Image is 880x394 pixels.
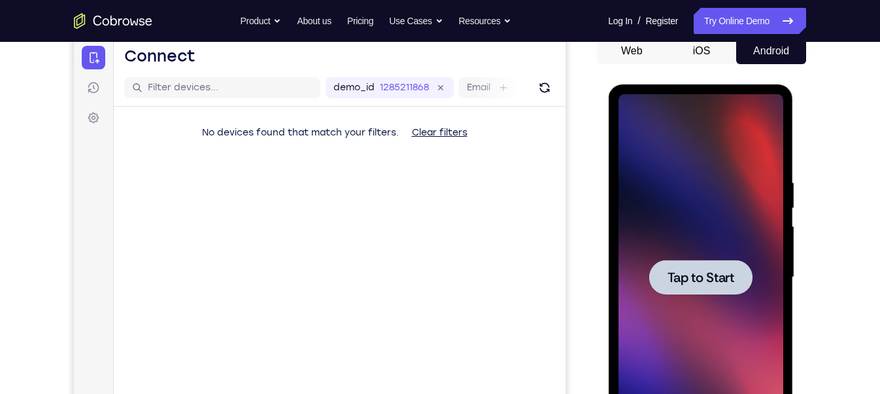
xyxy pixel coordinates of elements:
[328,82,404,108] button: Clear filters
[694,8,806,34] a: Try Online Demo
[637,13,640,29] span: /
[260,43,301,56] label: demo_id
[459,8,512,34] button: Resources
[128,89,325,100] span: No devices found that match your filters.
[736,38,806,64] button: Android
[297,8,331,34] a: About us
[74,43,239,56] input: Filter devices...
[241,8,282,34] button: Product
[608,8,632,34] a: Log In
[59,187,126,200] span: Tap to Start
[646,8,678,34] a: Register
[74,13,152,29] a: Go to the home page
[389,8,443,34] button: Use Cases
[393,43,416,56] label: Email
[667,38,737,64] button: iOS
[347,8,373,34] a: Pricing
[460,39,481,60] button: Refresh
[41,175,144,210] button: Tap to Start
[597,38,667,64] button: Web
